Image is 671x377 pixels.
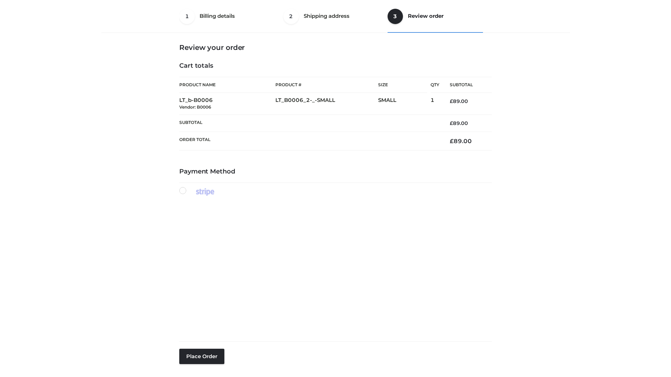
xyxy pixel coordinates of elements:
[450,138,454,145] span: £
[450,138,472,145] bdi: 89.00
[179,349,224,364] button: Place order
[178,203,490,330] iframe: Secure payment input frame
[179,77,275,93] th: Product Name
[450,98,468,104] bdi: 89.00
[378,77,427,93] th: Size
[179,104,211,110] small: Vendor: B0006
[179,168,492,176] h4: Payment Method
[275,93,378,115] td: LT_B0006_2-_-SMALL
[179,132,439,150] th: Order Total
[378,93,431,115] td: SMALL
[431,93,439,115] td: 1
[450,98,453,104] span: £
[450,120,468,126] bdi: 89.00
[439,77,492,93] th: Subtotal
[431,77,439,93] th: Qty
[179,62,492,70] h4: Cart totals
[179,114,439,132] th: Subtotal
[179,93,275,115] td: LT_b-B0006
[450,120,453,126] span: £
[179,43,492,52] h3: Review your order
[275,77,378,93] th: Product #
